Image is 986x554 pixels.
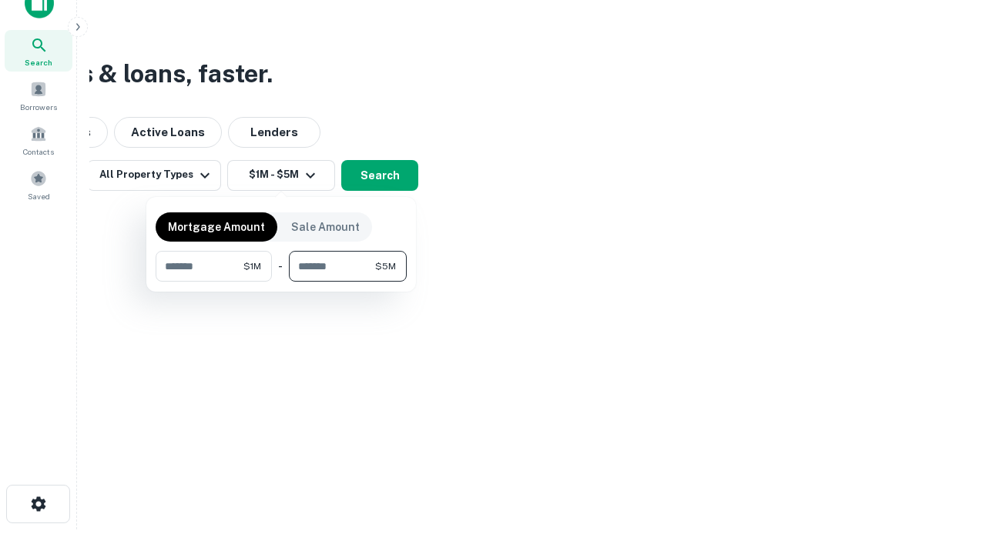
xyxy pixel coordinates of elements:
[278,251,283,282] div: -
[291,219,360,235] p: Sale Amount
[909,431,986,505] iframe: Chat Widget
[243,259,261,273] span: $1M
[375,259,396,273] span: $5M
[168,219,265,235] p: Mortgage Amount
